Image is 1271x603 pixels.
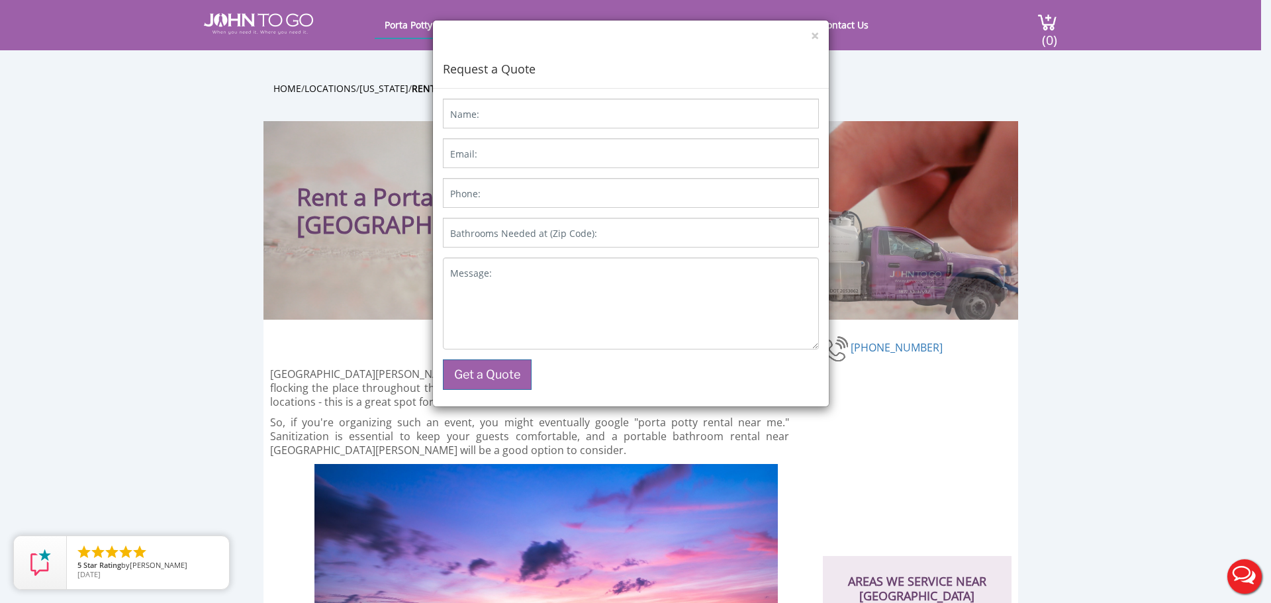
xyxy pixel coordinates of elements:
[450,108,479,121] label: Name:
[130,560,187,570] span: [PERSON_NAME]
[90,544,106,560] li: 
[27,549,54,576] img: Review Rating
[76,544,92,560] li: 
[104,544,120,560] li: 
[132,544,148,560] li: 
[443,43,819,78] h4: Request a Quote
[450,227,597,240] label: Bathrooms Needed at (Zip Code):
[77,561,218,571] span: by
[77,560,81,570] span: 5
[77,569,101,579] span: [DATE]
[1218,550,1271,603] button: Live Chat
[433,89,829,406] form: Contact form
[118,544,134,560] li: 
[450,187,481,201] label: Phone:
[450,148,477,161] label: Email:
[450,267,492,280] label: Message:
[443,359,532,390] button: Get a Quote
[83,560,121,570] span: Star Rating
[811,29,819,43] button: ×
